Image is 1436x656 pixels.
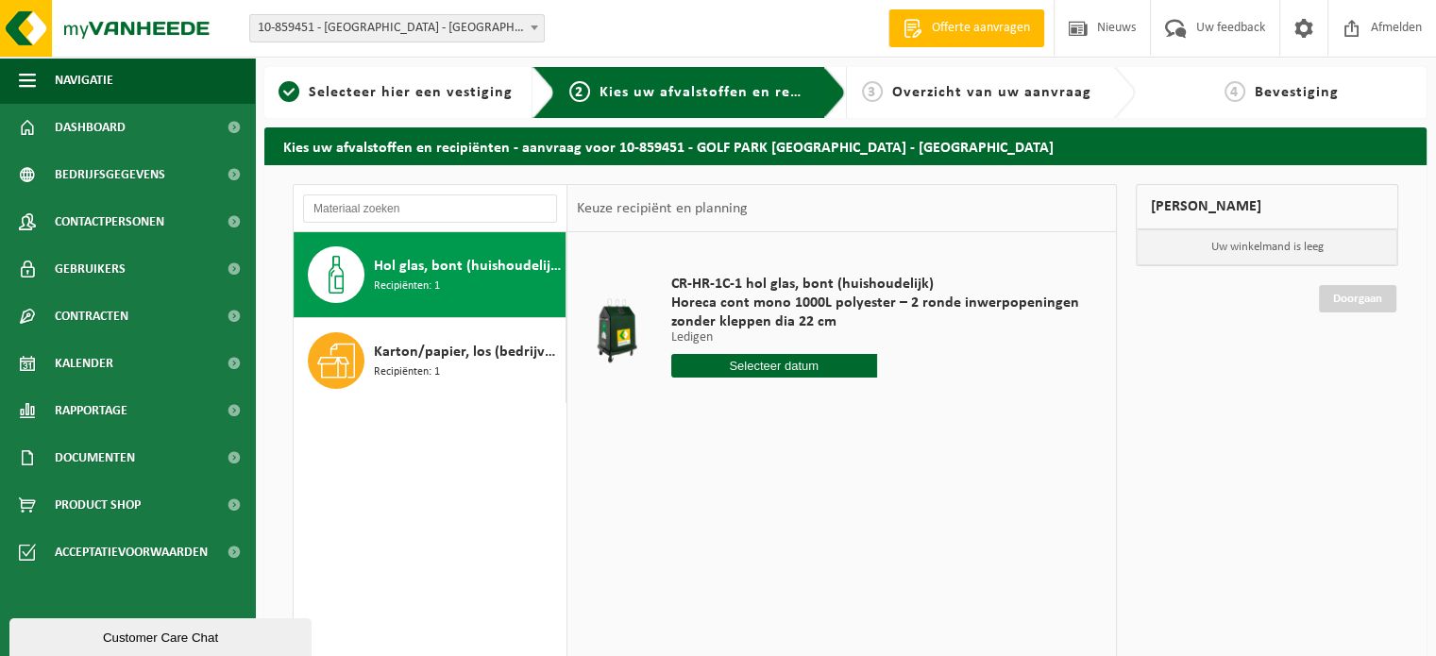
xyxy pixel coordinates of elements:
[294,232,566,318] button: Hol glas, bont (huishoudelijk) Recipiënten: 1
[1137,229,1397,265] p: Uw winkelmand is leeg
[55,151,165,198] span: Bedrijfsgegevens
[303,194,557,223] input: Materiaal zoeken
[55,434,135,481] span: Documenten
[862,81,883,102] span: 3
[671,331,1084,345] p: Ledigen
[250,15,544,42] span: 10-859451 - GOLF PARK TERVUREN - TERVUREN
[279,81,299,102] span: 1
[55,293,128,340] span: Contracten
[264,127,1427,164] h2: Kies uw afvalstoffen en recipiënten - aanvraag voor 10-859451 - GOLF PARK [GEOGRAPHIC_DATA] - [GE...
[9,614,315,656] iframe: chat widget
[374,363,440,381] span: Recipiënten: 1
[888,9,1044,47] a: Offerte aanvragen
[1255,85,1339,100] span: Bevestiging
[55,245,126,293] span: Gebruikers
[55,387,127,434] span: Rapportage
[671,354,877,378] input: Selecteer datum
[569,81,590,102] span: 2
[55,481,141,529] span: Product Shop
[1319,285,1396,312] a: Doorgaan
[927,19,1035,38] span: Offerte aanvragen
[374,255,561,278] span: Hol glas, bont (huishoudelijk)
[274,81,517,104] a: 1Selecteer hier een vestiging
[249,14,545,42] span: 10-859451 - GOLF PARK TERVUREN - TERVUREN
[600,85,859,100] span: Kies uw afvalstoffen en recipiënten
[55,529,208,576] span: Acceptatievoorwaarden
[374,341,561,363] span: Karton/papier, los (bedrijven)
[55,57,113,104] span: Navigatie
[1136,184,1398,229] div: [PERSON_NAME]
[671,275,1084,294] span: CR-HR-1C-1 hol glas, bont (huishoudelijk)
[55,198,164,245] span: Contactpersonen
[55,340,113,387] span: Kalender
[671,294,1084,331] span: Horeca cont mono 1000L polyester – 2 ronde inwerpopeningen zonder kleppen dia 22 cm
[1225,81,1245,102] span: 4
[567,185,756,232] div: Keuze recipiënt en planning
[892,85,1091,100] span: Overzicht van uw aanvraag
[309,85,513,100] span: Selecteer hier een vestiging
[374,278,440,295] span: Recipiënten: 1
[55,104,126,151] span: Dashboard
[294,318,566,403] button: Karton/papier, los (bedrijven) Recipiënten: 1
